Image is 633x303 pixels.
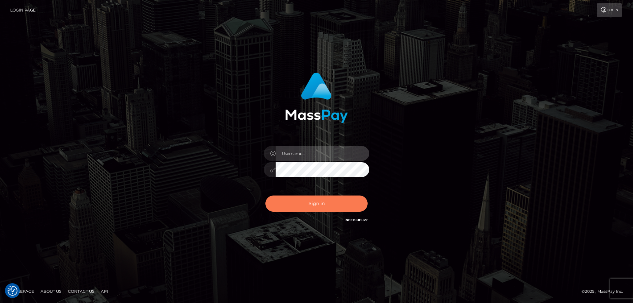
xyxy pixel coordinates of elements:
a: Contact Us [65,286,97,296]
a: Homepage [7,286,37,296]
a: Need Help? [346,218,368,222]
img: MassPay Login [285,73,348,123]
a: API [98,286,111,296]
a: Login [597,3,622,17]
input: Username... [276,146,369,161]
button: Sign in [265,196,368,212]
a: About Us [38,286,64,296]
div: © 2025 , MassPay Inc. [582,288,628,295]
a: Login Page [10,3,36,17]
button: Consent Preferences [8,286,17,296]
img: Revisit consent button [8,286,17,296]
